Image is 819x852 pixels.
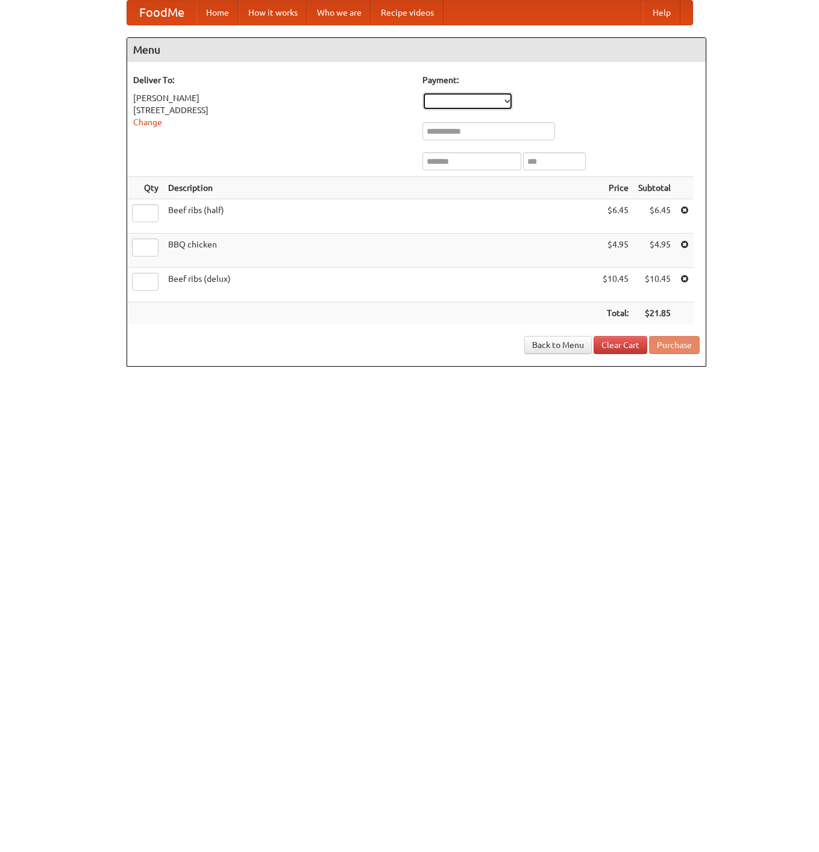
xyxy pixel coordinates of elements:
div: [STREET_ADDRESS] [133,104,410,116]
h5: Payment: [422,74,700,86]
h4: Menu [127,38,706,62]
h5: Deliver To: [133,74,410,86]
td: $4.95 [598,234,633,268]
td: $10.45 [633,268,676,302]
td: $6.45 [598,199,633,234]
td: $4.95 [633,234,676,268]
a: Back to Menu [524,336,592,354]
th: Subtotal [633,177,676,199]
a: How it works [239,1,307,25]
th: Description [163,177,598,199]
td: Beef ribs (half) [163,199,598,234]
td: $10.45 [598,268,633,302]
th: Qty [127,177,163,199]
td: $6.45 [633,199,676,234]
th: Price [598,177,633,199]
a: Recipe videos [371,1,444,25]
a: Help [643,1,680,25]
a: FoodMe [127,1,196,25]
th: $21.85 [633,302,676,325]
button: Purchase [649,336,700,354]
td: Beef ribs (delux) [163,268,598,302]
th: Total: [598,302,633,325]
a: Clear Cart [594,336,647,354]
a: Who we are [307,1,371,25]
div: [PERSON_NAME] [133,92,410,104]
td: BBQ chicken [163,234,598,268]
a: Change [133,117,162,127]
a: Home [196,1,239,25]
